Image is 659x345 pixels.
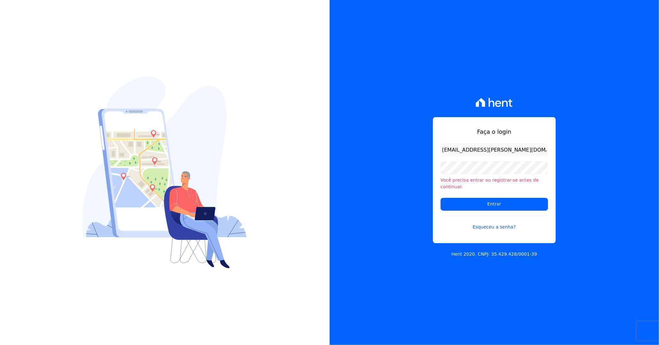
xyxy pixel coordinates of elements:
[82,77,247,268] img: Login
[441,198,548,211] input: Entrar
[441,144,548,156] input: Email
[441,127,548,136] h1: Faça o login
[451,251,537,258] p: Hent 2020. CNPJ: 35.429.428/0001-39
[441,177,548,190] li: Você precisa entrar ou registrar-se antes de continuar.
[441,216,548,230] a: Esqueceu a senha?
